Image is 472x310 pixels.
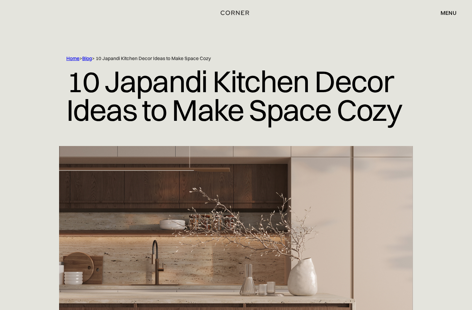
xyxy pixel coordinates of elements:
[213,8,259,17] a: home
[82,55,92,61] a: Blog
[66,55,79,61] a: Home
[441,10,456,16] div: menu
[66,62,406,129] h1: 10 Japandi Kitchen Decor Ideas to Make Space Cozy
[66,55,391,62] div: > > 10 Japandi Kitchen Decor Ideas to Make Space Cozy
[434,7,456,19] div: menu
